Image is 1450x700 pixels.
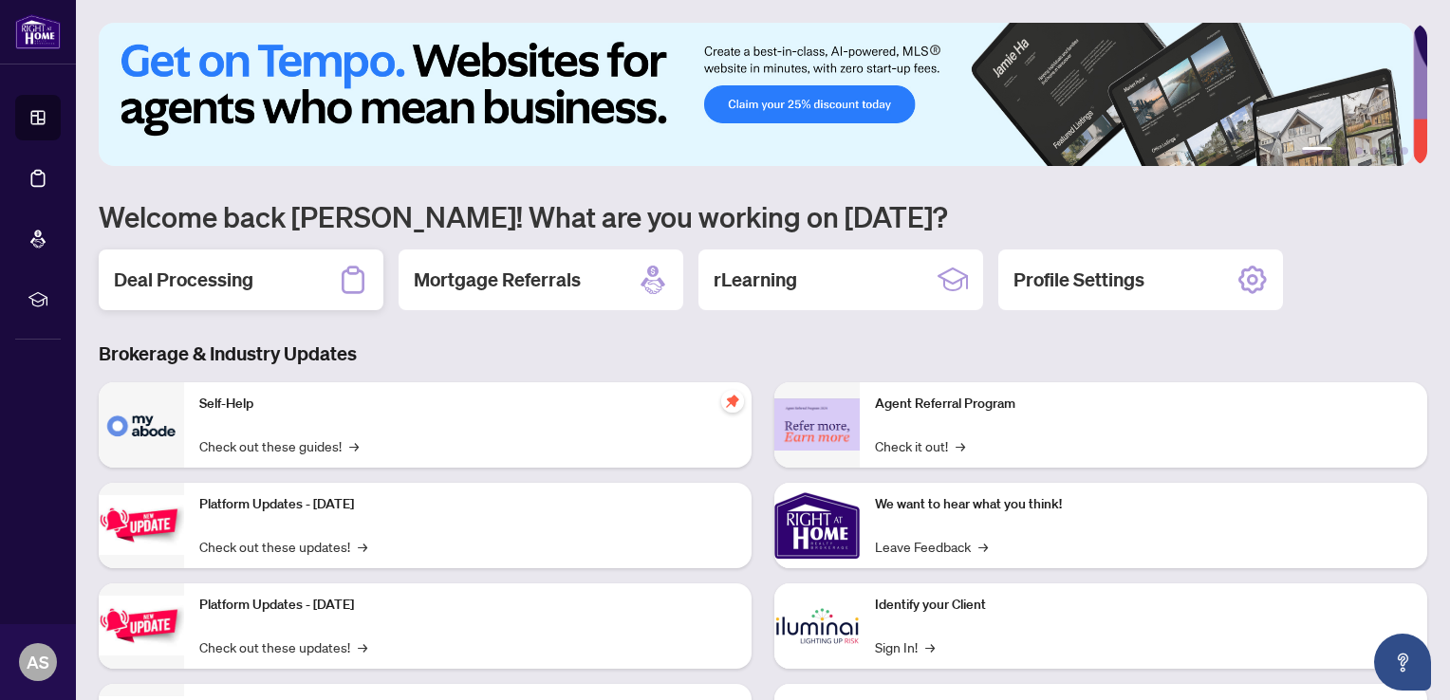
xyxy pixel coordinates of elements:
img: We want to hear what you think! [774,483,860,568]
button: 6 [1401,147,1408,155]
button: Open asap [1374,634,1431,691]
p: Self-Help [199,394,736,414]
span: → [358,536,367,557]
img: Platform Updates - July 21, 2025 [99,495,184,555]
button: 3 [1355,147,1363,155]
span: → [925,636,935,657]
button: 4 [1370,147,1378,155]
span: pushpin [721,390,744,413]
button: 5 [1385,147,1393,155]
h1: Welcome back [PERSON_NAME]! What are you working on [DATE]? [99,198,1427,234]
h2: rLearning [714,267,797,293]
h3: Brokerage & Industry Updates [99,341,1427,367]
span: AS [27,649,49,675]
img: Identify your Client [774,583,860,669]
a: Check out these guides!→ [199,435,359,456]
p: Agent Referral Program [875,394,1412,414]
h2: Deal Processing [114,267,253,293]
span: → [349,435,359,456]
p: We want to hear what you think! [875,494,1412,515]
h2: Profile Settings [1013,267,1144,293]
a: Leave Feedback→ [875,536,988,557]
button: 2 [1340,147,1348,155]
p: Platform Updates - [DATE] [199,494,736,515]
p: Identify your Client [875,595,1412,616]
a: Check out these updates!→ [199,536,367,557]
a: Sign In!→ [875,636,935,657]
img: logo [15,14,61,49]
img: Self-Help [99,382,184,468]
img: Agent Referral Program [774,398,860,451]
a: Check out these updates!→ [199,636,367,657]
span: → [956,435,965,456]
a: Check it out!→ [875,435,965,456]
span: → [358,636,367,657]
p: Platform Updates - [DATE] [199,595,736,616]
h2: Mortgage Referrals [414,267,581,293]
span: → [978,536,988,557]
img: Slide 0 [99,23,1413,166]
img: Platform Updates - July 8, 2025 [99,596,184,655]
button: 1 [1302,147,1332,155]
